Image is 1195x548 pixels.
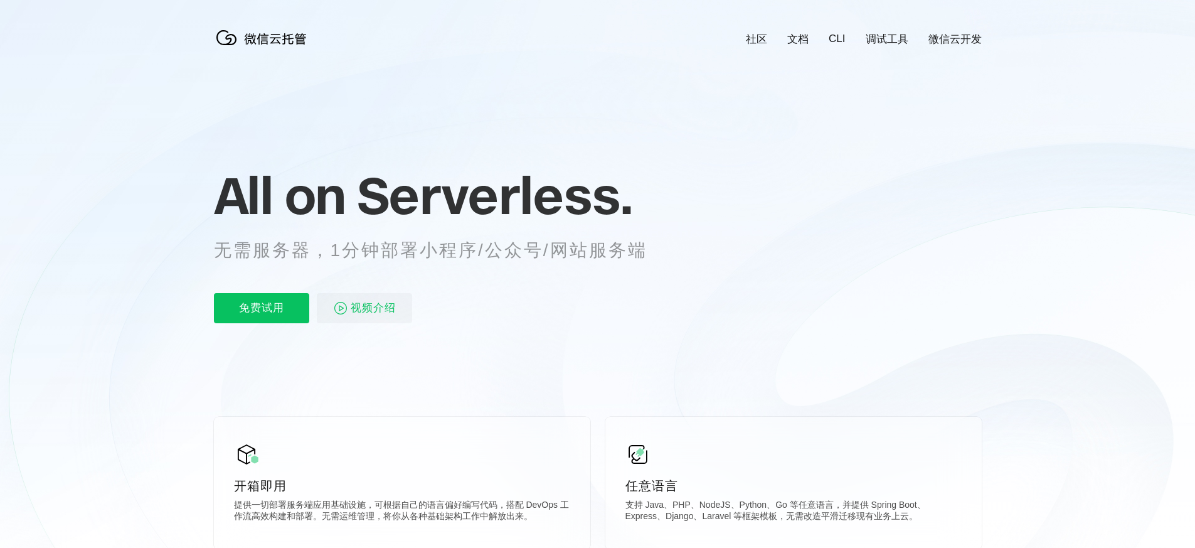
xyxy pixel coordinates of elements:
a: CLI [829,33,845,45]
a: 微信云开发 [928,32,982,46]
span: 视频介绍 [351,293,396,323]
a: 调试工具 [866,32,908,46]
img: 微信云托管 [214,25,314,50]
a: 微信云托管 [214,41,314,52]
span: All on [214,164,345,227]
img: video_play.svg [333,301,348,316]
p: 支持 Java、PHP、NodeJS、Python、Go 等任意语言，并提供 Spring Boot、Express、Django、Laravel 等框架模板，无需改造平滑迁移现有业务上云。 [625,500,962,525]
a: 社区 [746,32,767,46]
span: Serverless. [357,164,632,227]
p: 免费试用 [214,293,309,323]
p: 提供一切部署服务端应用基础设施，可根据自己的语言偏好编写代码，搭配 DevOps 工作流高效构建和部署。无需运维管理，将你从各种基础架构工作中解放出来。 [234,500,570,525]
p: 无需服务器，1分钟部署小程序/公众号/网站服务端 [214,238,671,263]
p: 开箱即用 [234,477,570,495]
a: 文档 [787,32,809,46]
p: 任意语言 [625,477,962,495]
